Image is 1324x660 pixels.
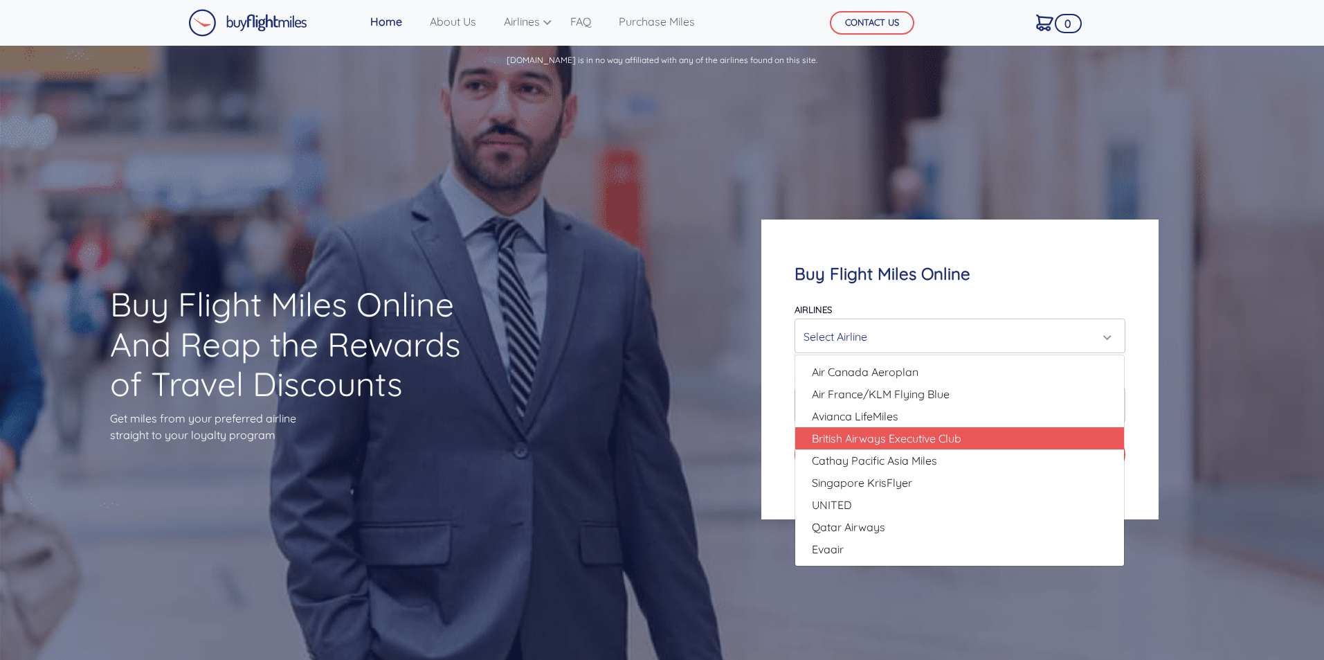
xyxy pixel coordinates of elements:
[1031,8,1059,37] a: 0
[188,6,307,40] a: Buy Flight Miles Logo
[812,452,937,469] span: Cathay Pacific Asia Miles
[1055,14,1082,33] span: 0
[830,11,914,35] button: CONTACT US
[812,541,844,558] span: Evaair
[795,304,832,315] label: Airlines
[804,323,1107,350] div: Select Airline
[188,9,307,37] img: Buy Flight Miles Logo
[812,474,912,491] span: Singapore KrisFlyer
[795,264,1125,284] h4: Buy Flight Miles Online
[812,386,950,402] span: Air France/KLM Flying Blue
[424,8,482,35] a: About Us
[812,497,852,513] span: UNITED
[613,8,700,35] a: Purchase Miles
[565,8,597,35] a: FAQ
[110,285,485,404] h1: Buy Flight Miles Online And Reap the Rewards of Travel Discounts
[110,410,485,443] p: Get miles from your preferred airline straight to your loyalty program
[812,519,885,535] span: Qatar Airways
[365,8,408,35] a: Home
[812,408,898,425] span: Avianca LifeMiles
[498,8,548,35] a: Airlines
[812,364,918,380] span: Air Canada Aeroplan
[795,319,1125,353] button: Select Airline
[812,430,961,447] span: British Airways Executive Club
[1036,15,1053,31] img: Cart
